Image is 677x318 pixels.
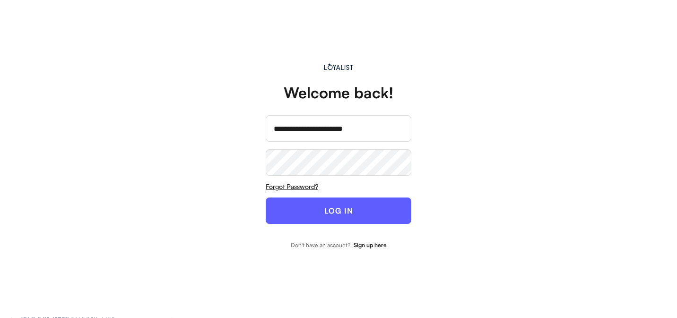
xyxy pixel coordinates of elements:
[266,182,318,190] u: Forgot Password?
[284,85,393,100] div: Welcome back!
[266,198,411,224] button: LOG IN
[354,241,387,249] strong: Sign up here
[322,63,355,70] img: Main.svg
[291,242,350,248] div: Don't have an account?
